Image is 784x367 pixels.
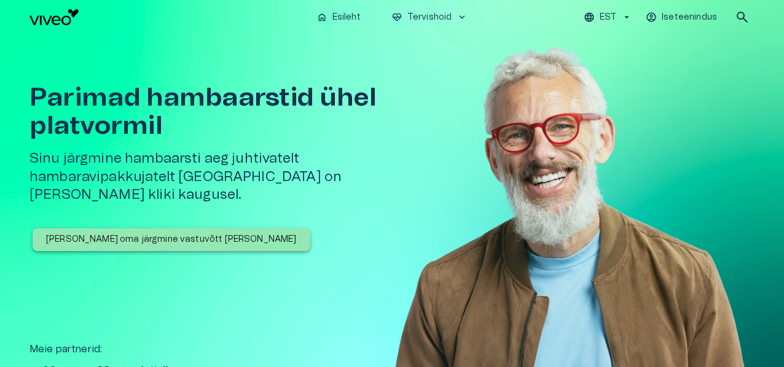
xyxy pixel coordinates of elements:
button: [PERSON_NAME] oma järgmine vastuvõtt [PERSON_NAME] [33,228,310,251]
p: Esileht [332,11,361,24]
button: ecg_heartTervishoidkeyboard_arrow_down [386,9,473,26]
button: open search modal [730,5,755,29]
p: EST [600,11,616,24]
p: Tervishoid [407,11,452,24]
h1: Parimad hambaarstid ühel platvormil [29,83,428,140]
span: search [735,10,750,25]
button: homeEsileht [312,9,367,26]
button: EST [582,9,634,26]
a: Navigate to homepage [29,9,307,25]
img: Viveo logo [29,9,79,25]
span: ecg_heart [391,12,402,23]
button: Iseteenindus [644,9,720,26]
span: home [316,12,327,23]
p: Meie partnerid : [29,342,755,357]
p: Iseteenindus [662,11,717,24]
h5: Sinu järgmine hambaarsti aeg juhtivatelt hambaravipakkujatelt [GEOGRAPHIC_DATA] on [PERSON_NAME] ... [29,150,428,204]
span: keyboard_arrow_down [457,12,468,23]
p: [PERSON_NAME] oma järgmine vastuvõtt [PERSON_NAME] [46,233,297,246]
